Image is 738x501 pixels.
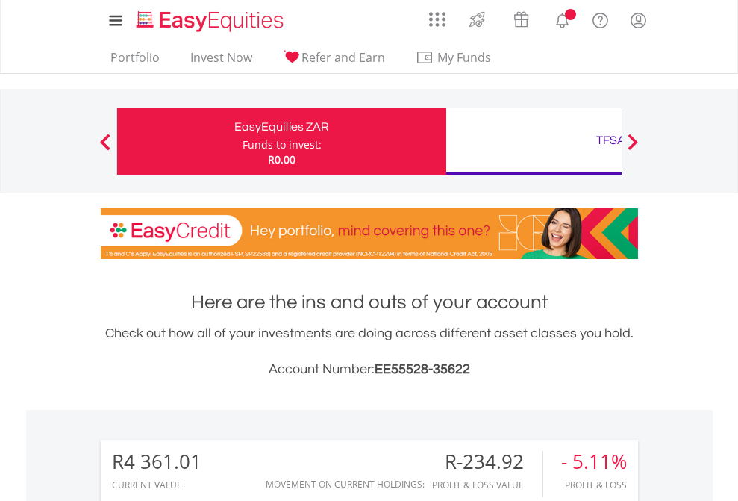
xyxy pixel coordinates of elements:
h1: Here are the ins and outs of your account [101,289,638,316]
div: Check out how all of your investments are doing across different asset classes you hold. [101,323,638,380]
div: Profit & Loss [561,480,627,490]
div: Funds to invest: [243,137,322,152]
div: R4 361.01 [112,451,201,473]
a: Refer and Earn [277,50,391,73]
a: Vouchers [499,4,543,31]
div: - 5.11% [561,451,627,473]
img: grid-menu-icon.svg [429,11,445,28]
a: FAQ's and Support [581,4,619,34]
a: My Profile [619,4,657,37]
span: Refer and Earn [301,49,385,66]
img: EasyCredit Promotion Banner [101,208,638,259]
span: R0.00 [268,152,295,167]
img: EasyEquities_Logo.png [134,9,290,34]
img: vouchers-v2.svg [509,7,534,31]
div: R-234.92 [432,451,542,473]
div: Profit & Loss Value [432,480,542,490]
a: Notifications [543,4,581,34]
a: Invest Now [184,50,258,73]
span: My Funds [416,48,513,67]
div: EasyEquities ZAR [126,116,437,137]
button: Previous [90,141,120,156]
a: Home page [131,4,290,34]
a: AppsGrid [419,4,455,28]
button: Next [618,141,648,156]
div: Movement on Current Holdings: [266,479,425,489]
h3: Account Number: [101,359,638,380]
div: CURRENT VALUE [112,480,201,490]
a: Portfolio [104,50,166,73]
span: EE55528-35622 [375,362,470,376]
img: thrive-v2.svg [465,7,490,31]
